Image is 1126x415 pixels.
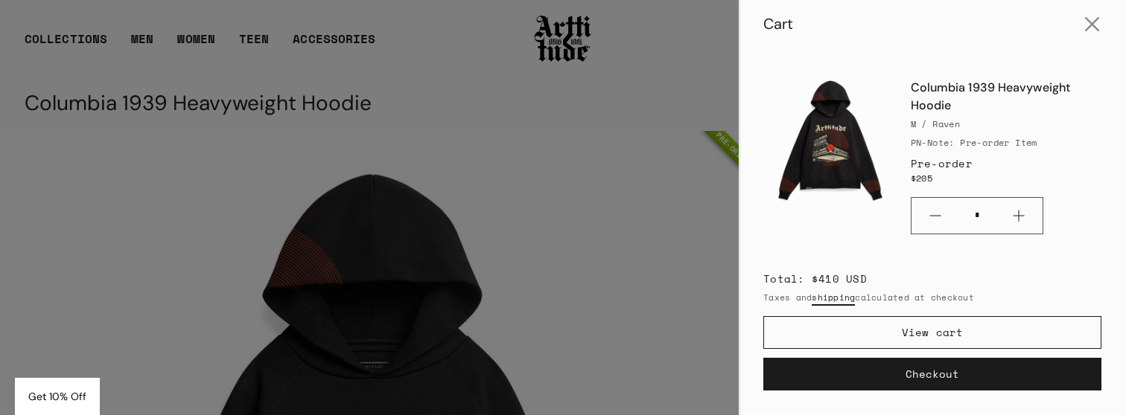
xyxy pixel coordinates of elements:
[763,316,1101,349] a: View cart
[763,271,805,286] span: Total:
[912,198,959,234] button: Minus
[763,291,1101,304] small: Taxes and calculated at checkout
[911,172,933,184] span: $205
[995,198,1043,234] button: Plus
[812,291,855,304] a: shipping
[763,15,793,33] div: Cart
[911,136,1101,149] li: PN-Note: Pre-order Item
[763,358,1101,390] button: Checkout with Shipping Protection included for an additional fee as listed above
[911,155,1101,172] div: Pre-order
[911,240,944,270] a: Remove
[911,118,1101,130] div: M / Raven
[911,73,1101,115] a: Columbia 1939 Heavyweight Hoodie
[959,203,995,228] input: Quantity
[28,390,86,403] span: Get 10% Off
[812,271,867,286] span: $410 USD
[15,378,100,415] div: Get 10% Off
[1075,7,1110,42] button: Close cart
